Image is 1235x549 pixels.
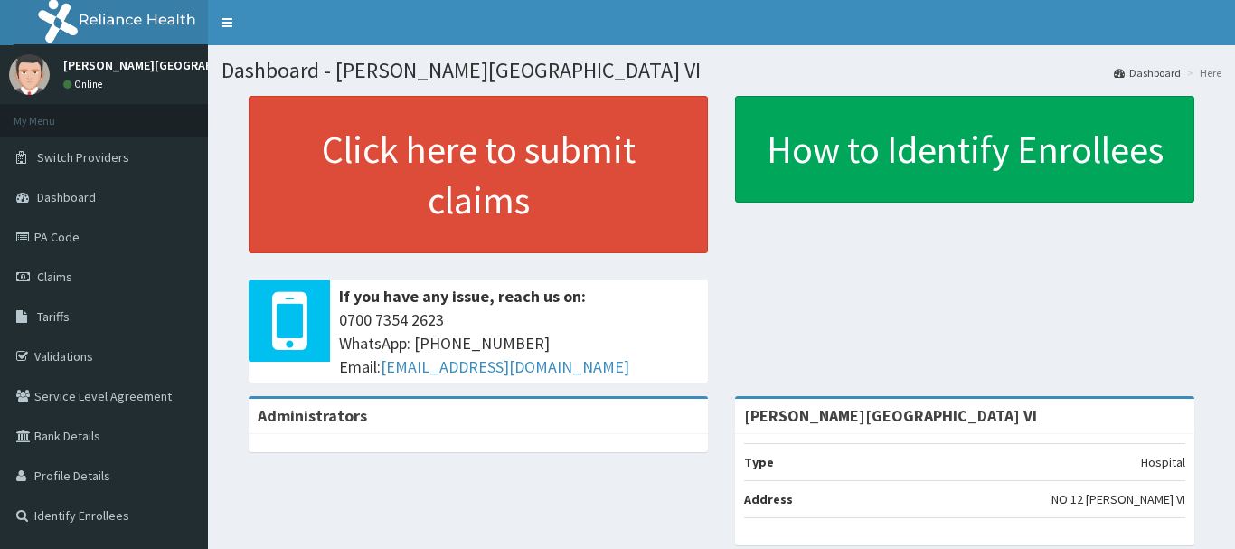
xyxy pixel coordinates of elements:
a: [EMAIL_ADDRESS][DOMAIN_NAME] [381,356,629,377]
a: How to Identify Enrollees [735,96,1194,203]
span: Switch Providers [37,149,129,166]
li: Here [1183,65,1221,80]
img: User Image [9,54,50,95]
a: Dashboard [1114,65,1181,80]
p: Hospital [1141,453,1185,471]
a: Online [63,78,107,90]
p: NO 12 [PERSON_NAME] VI [1051,490,1185,508]
h1: Dashboard - [PERSON_NAME][GEOGRAPHIC_DATA] VI [222,59,1221,82]
span: Tariffs [37,308,70,325]
p: [PERSON_NAME][GEOGRAPHIC_DATA] [63,59,271,71]
b: Type [744,454,774,470]
span: Claims [37,269,72,285]
strong: [PERSON_NAME][GEOGRAPHIC_DATA] VI [744,405,1037,426]
b: If you have any issue, reach us on: [339,286,586,307]
b: Administrators [258,405,367,426]
a: Click here to submit claims [249,96,708,253]
b: Address [744,491,793,507]
span: Dashboard [37,189,96,205]
span: 0700 7354 2623 WhatsApp: [PHONE_NUMBER] Email: [339,308,699,378]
